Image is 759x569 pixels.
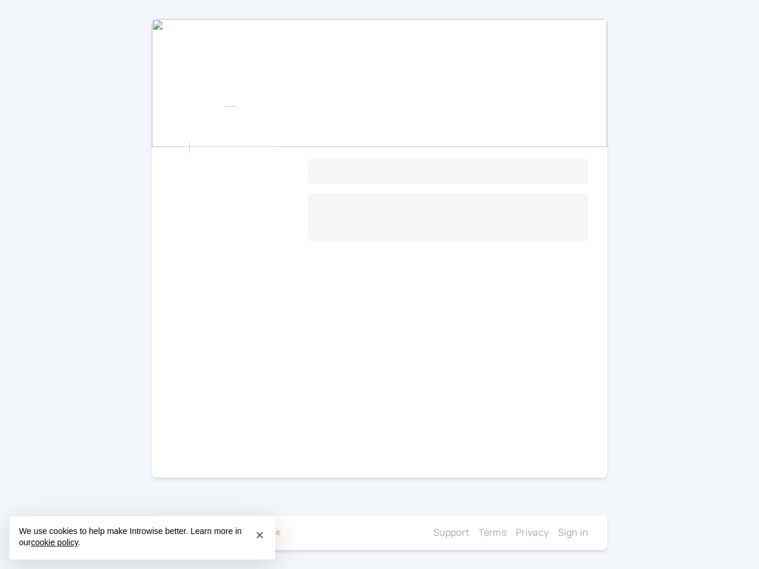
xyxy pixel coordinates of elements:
h1: Loading... [308,159,588,184]
button: Close this notice [250,526,269,545]
a: Privacy [516,526,548,539]
span: × [256,527,264,543]
a: cookie policy [31,538,78,547]
a: Support [433,526,469,539]
a: Sign in [558,526,588,539]
div: We use cookies to help make Introwise better. Learn more in our . [9,516,275,560]
a: Terms [479,526,506,539]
